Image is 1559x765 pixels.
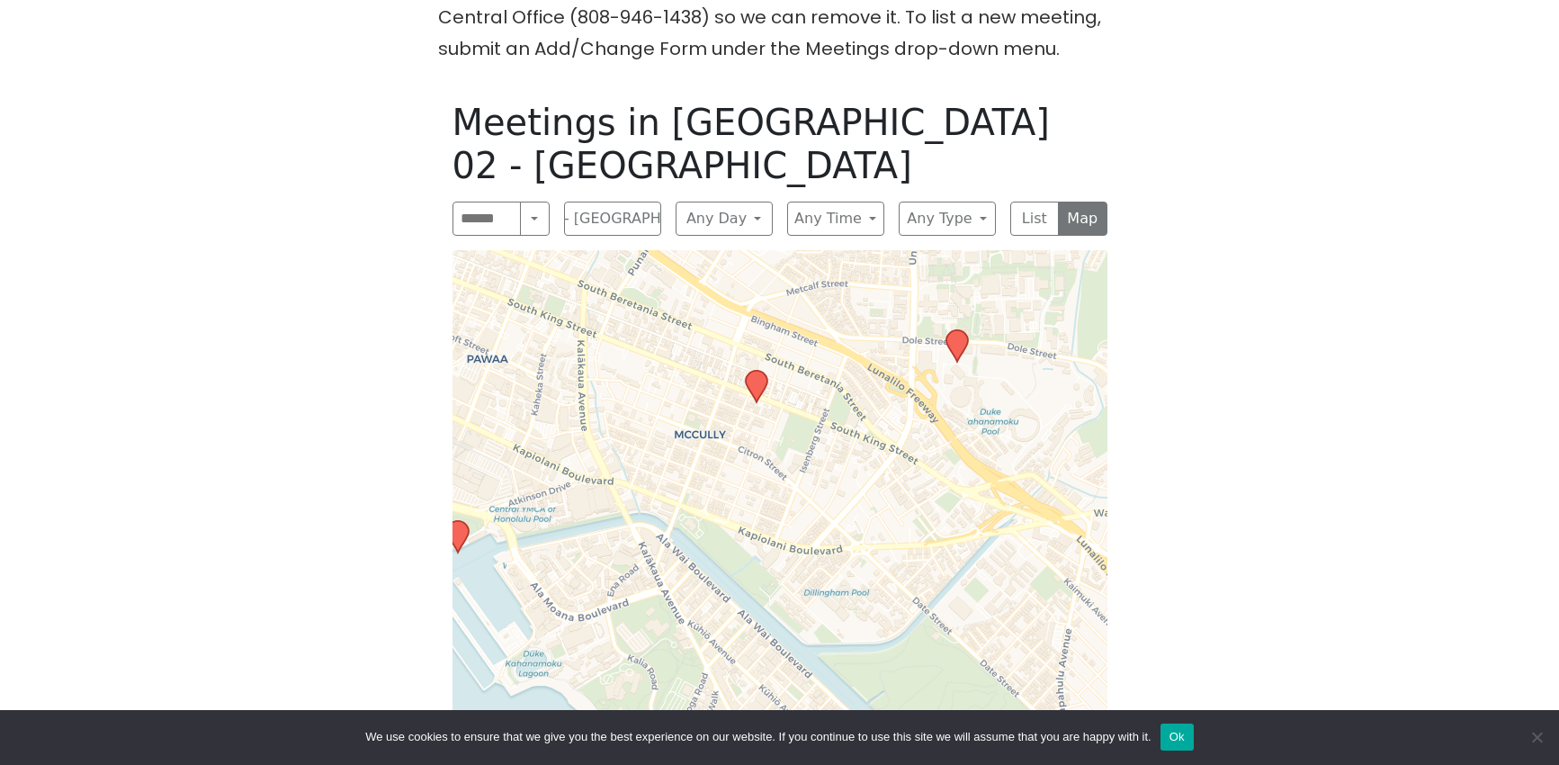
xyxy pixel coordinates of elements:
[1160,724,1194,751] button: Ok
[1058,202,1107,236] button: Map
[1528,728,1546,746] span: No
[676,202,773,236] button: Any Day
[452,101,1107,187] h1: Meetings in [GEOGRAPHIC_DATA] 02 - [GEOGRAPHIC_DATA]
[564,202,661,236] button: District 02 - [GEOGRAPHIC_DATA]
[787,202,884,236] button: Any Time
[365,728,1151,746] span: We use cookies to ensure that we give you the best experience on our website. If you continue to ...
[1010,202,1060,236] button: List
[520,202,549,236] button: Search
[452,202,522,236] input: Search
[899,202,996,236] button: Any Type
